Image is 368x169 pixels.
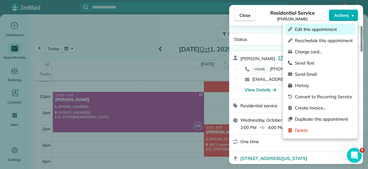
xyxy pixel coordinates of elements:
span: Wednesday, October 01, 2025 [240,117,300,123]
span: Actions [334,12,349,18]
span: [PHONE_NUMBER] [270,66,308,72]
span: Convert to Recurring Service [295,94,353,100]
iframe: Intercom live chat [347,148,362,163]
a: [STREET_ADDRESS][US_STATE] [240,155,359,162]
span: Reschedule this appointment [295,37,353,44]
span: History [295,82,353,89]
span: Create invoice… [295,105,353,111]
a: Open profile [278,55,311,61]
span: 4:00 PM [268,124,284,131]
span: Charge card… [295,49,353,55]
span: 2:00 PM [240,124,257,131]
span: Delete [295,127,353,133]
button: View Details [245,87,276,93]
span: 5 [360,148,365,153]
span: Residential service [240,103,277,109]
span: Status [234,36,247,42]
button: Close [234,9,256,21]
a: [EMAIL_ADDRESS][DOMAIN_NAME] [252,76,325,82]
span: Duplicate this appointment [295,116,353,122]
span: Send Text [295,60,353,66]
span: [STREET_ADDRESS][US_STATE] [240,155,307,162]
span: Residential Service [270,9,314,17]
span: Close [239,12,251,18]
span: [PERSON_NAME] [277,17,308,22]
span: · [275,56,279,61]
span: Edit this appointment [295,26,353,32]
a: HOME[PHONE_NUMBER] [252,66,308,72]
span: HOME [252,66,267,72]
span: [PERSON_NAME] [240,56,275,61]
span: One time [240,139,259,144]
span: Send Email [295,71,353,77]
